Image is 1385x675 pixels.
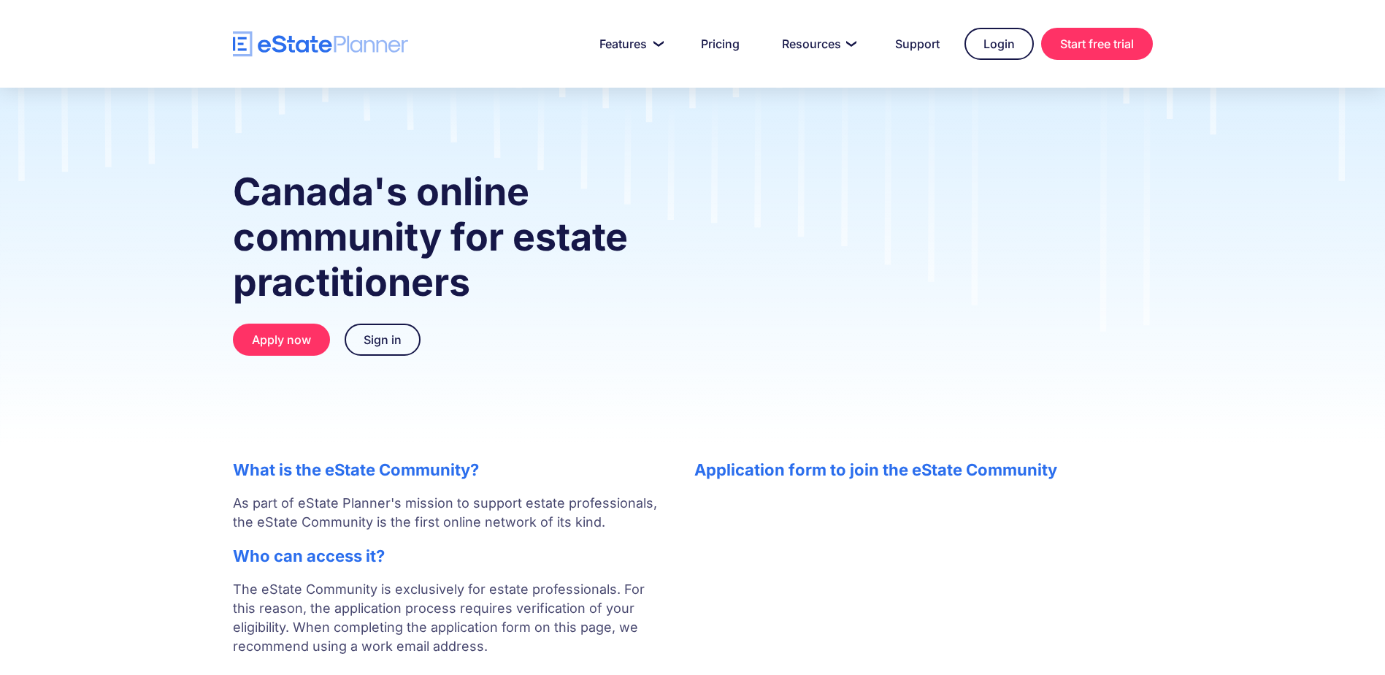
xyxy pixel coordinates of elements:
a: Apply now [233,324,330,356]
a: Sign in [345,324,421,356]
a: home [233,31,408,57]
h2: Who can access it? [233,546,665,565]
h2: Application form to join the eState Community [694,460,1153,479]
h2: What is the eState Community? [233,460,665,479]
p: As part of eState Planner's mission to support estate professionals, the eState Community is the ... [233,494,665,532]
strong: Canada's online community for estate practitioners [233,169,628,305]
a: Login [964,28,1034,60]
a: Resources [764,29,870,58]
a: Features [582,29,676,58]
a: Pricing [683,29,757,58]
a: Start free trial [1041,28,1153,60]
p: The eState Community is exclusively for estate professionals. For this reason, the application pr... [233,580,665,675]
a: Support [878,29,957,58]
